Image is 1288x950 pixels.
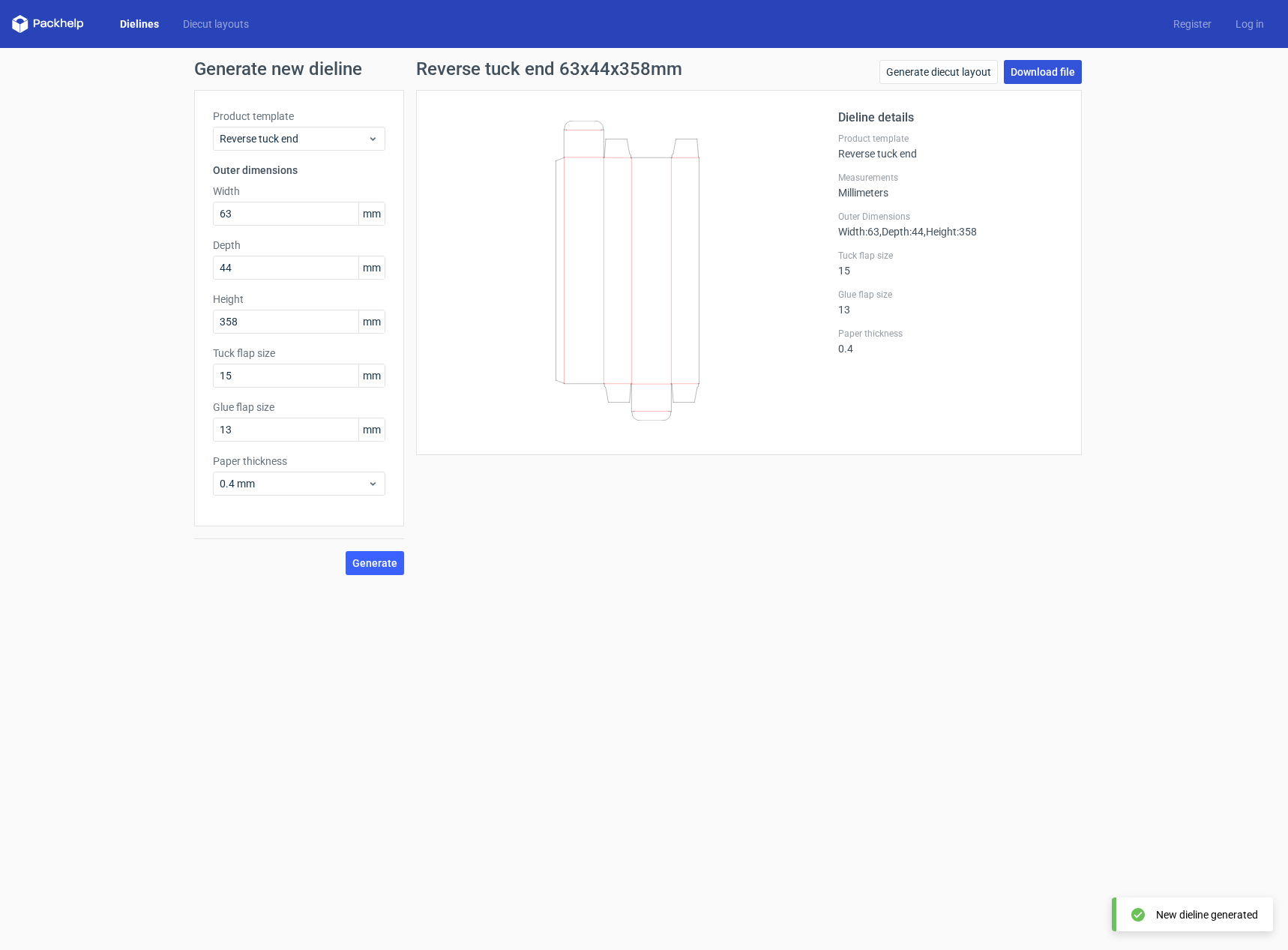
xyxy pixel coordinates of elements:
label: Depth [213,238,385,253]
button: Generate [346,551,404,575]
div: 15 [838,250,1063,277]
span: Generate [352,558,397,568]
label: Height [213,292,385,307]
span: 0.4 mm [220,476,367,491]
span: mm [358,256,385,279]
div: Reverse tuck end [838,133,1063,160]
label: Product template [213,109,385,124]
label: Width [213,184,385,199]
a: Log in [1224,16,1276,31]
span: , Depth : 44 [879,226,924,238]
a: Download file [1004,60,1082,84]
span: mm [358,364,385,387]
div: New dieline generated [1156,907,1258,922]
a: Generate diecut layout [879,60,998,84]
h3: Outer dimensions [213,163,385,178]
label: Outer Dimensions [838,211,1063,223]
a: Dielines [108,16,171,31]
label: Glue flap size [213,400,385,415]
span: Reverse tuck end [220,131,367,146]
label: Glue flap size [838,289,1063,301]
span: mm [358,310,385,333]
label: Tuck flap size [838,250,1063,262]
label: Product template [838,133,1063,145]
div: Millimeters [838,172,1063,199]
label: Paper thickness [838,328,1063,340]
h2: Dieline details [838,109,1063,127]
a: Register [1161,16,1224,31]
div: 0.4 [838,328,1063,355]
a: Diecut layouts [171,16,261,31]
span: mm [358,418,385,441]
label: Tuck flap size [213,346,385,361]
h1: Reverse tuck end 63x44x358mm [416,60,682,78]
span: mm [358,202,385,225]
span: Width : 63 [838,226,879,238]
label: Paper thickness [213,454,385,469]
div: 13 [838,289,1063,316]
h1: Generate new dieline [194,60,1094,78]
span: , Height : 358 [924,226,977,238]
label: Measurements [838,172,1063,184]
